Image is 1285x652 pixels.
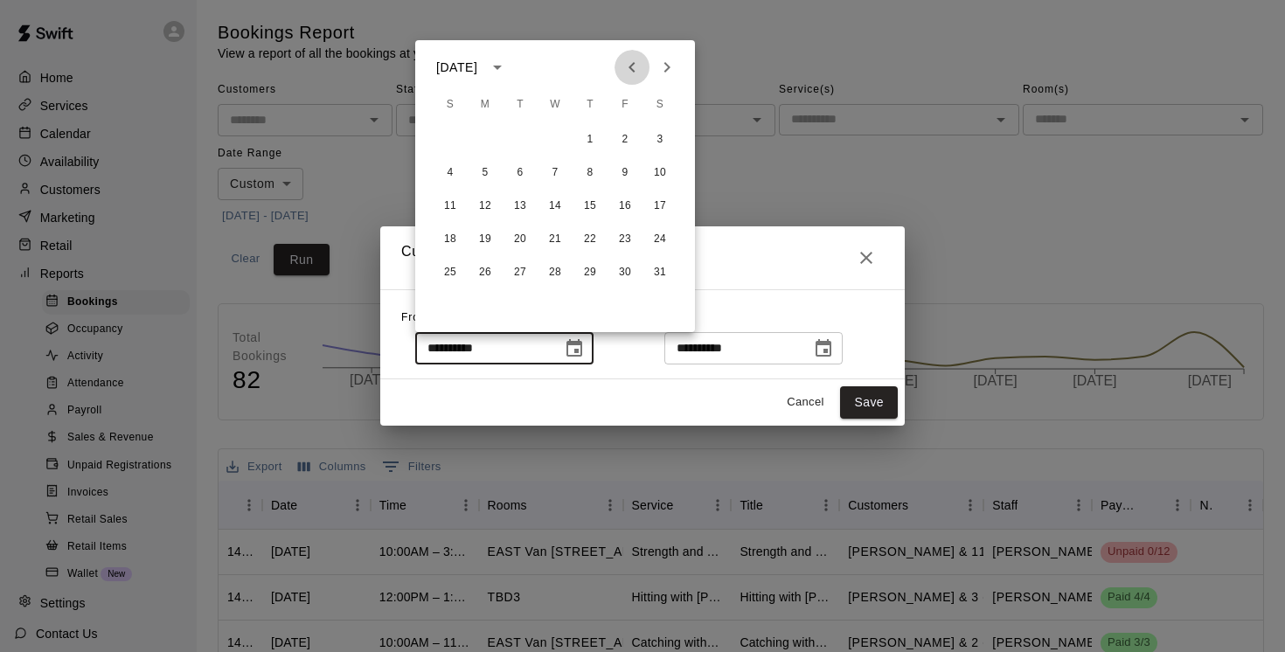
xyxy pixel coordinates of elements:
[649,50,684,85] button: Next month
[644,87,676,122] span: Saturday
[609,191,641,222] button: 16
[644,157,676,189] button: 10
[849,240,884,275] button: Close
[609,157,641,189] button: 9
[469,224,501,255] button: 19
[574,191,606,222] button: 15
[574,87,606,122] span: Thursday
[380,226,905,289] h2: Custom Event Date
[504,224,536,255] button: 20
[504,157,536,189] button: 6
[840,386,898,419] button: Save
[644,224,676,255] button: 24
[777,389,833,416] button: Cancel
[806,331,841,366] button: Choose date, selected date is Sep 20, 2025
[574,157,606,189] button: 8
[574,124,606,156] button: 1
[644,257,676,288] button: 31
[504,257,536,288] button: 27
[469,157,501,189] button: 5
[469,257,501,288] button: 26
[434,224,466,255] button: 18
[504,191,536,222] button: 13
[609,224,641,255] button: 23
[539,157,571,189] button: 7
[609,257,641,288] button: 30
[539,257,571,288] button: 28
[434,257,466,288] button: 25
[539,191,571,222] button: 14
[436,59,477,77] div: [DATE]
[644,124,676,156] button: 3
[644,191,676,222] button: 17
[539,87,571,122] span: Wednesday
[401,311,459,323] span: From Date
[539,224,571,255] button: 21
[483,52,512,82] button: calendar view is open, switch to year view
[609,87,641,122] span: Friday
[434,191,466,222] button: 11
[504,87,536,122] span: Tuesday
[574,224,606,255] button: 22
[609,124,641,156] button: 2
[615,50,649,85] button: Previous month
[434,157,466,189] button: 4
[557,331,592,366] button: Choose date, selected date is Sep 13, 2025
[469,191,501,222] button: 12
[434,87,466,122] span: Sunday
[469,87,501,122] span: Monday
[574,257,606,288] button: 29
